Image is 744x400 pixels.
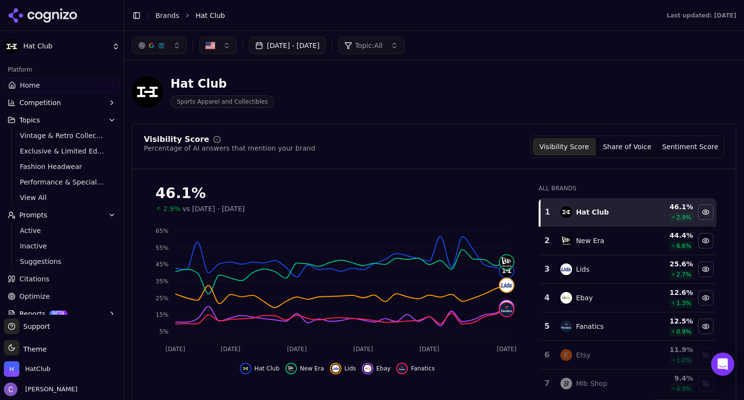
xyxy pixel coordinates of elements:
[543,263,551,275] div: 3
[159,328,169,335] tspan: 5%
[560,263,572,275] img: lids
[332,365,340,372] img: lids
[4,306,120,322] button: ReportsBETA
[4,361,19,377] img: HatClub
[155,278,169,285] tspan: 35%
[648,288,693,297] div: 12.6 %
[155,245,169,251] tspan: 55%
[155,11,647,20] nav: breadcrumb
[666,12,736,19] div: Last updated: [DATE]
[144,143,315,153] div: Percentage of AI answers that mention your brand
[711,353,734,376] div: Open Intercom Messenger
[648,345,693,354] div: 11.9 %
[4,62,120,77] div: Platform
[19,210,47,220] span: Prompts
[560,292,572,304] img: ebay
[676,271,691,278] span: 2.7 %
[698,319,713,334] button: Hide fanatics data
[4,383,77,396] button: Open user button
[4,207,120,223] button: Prompts
[540,227,716,255] tr: 2new eraNew Era44.4%6.6%Hide new era data
[576,322,604,331] div: Fanatics
[355,41,383,50] span: Topic: All
[16,129,108,142] a: Vintage & Retro Collections
[648,231,693,240] div: 44.4 %
[4,361,50,377] button: Open organization switcher
[648,259,693,269] div: 25.6 %
[544,206,551,218] div: 1
[543,235,551,246] div: 2
[396,363,434,374] button: Hide fanatics data
[576,207,609,217] div: Hat Club
[698,376,713,391] button: Show mlb shop data
[4,271,120,287] a: Citations
[539,185,716,192] div: All Brands
[4,383,17,396] img: Chris Hayes
[170,95,274,108] span: Sports Apparel and Collectibles
[4,39,19,54] img: Hat Club
[500,301,513,314] img: ebay
[20,80,40,90] span: Home
[16,224,108,237] a: Active
[19,115,40,125] span: Topics
[376,365,391,372] span: Ebay
[576,379,607,388] div: Mlb Shop
[4,289,120,304] a: Optimize
[287,365,295,372] img: new era
[155,228,169,234] tspan: 65%
[170,76,274,92] div: Hat Club
[20,162,104,171] span: Fashion Headwear
[540,341,716,369] tr: 6etsyEtsy11.9%1.0%Show etsy data
[163,204,181,214] span: 2.9%
[540,369,716,398] tr: 7mlb shopMlb Shop9.4%4.9%Show mlb shop data
[19,292,50,301] span: Optimize
[155,295,169,302] tspan: 25%
[285,363,324,374] button: Hide new era data
[411,365,434,372] span: Fanatics
[254,365,279,372] span: Hat Club
[196,11,225,20] span: Hat Club
[183,204,245,214] span: vs [DATE] - [DATE]
[4,95,120,110] button: Competition
[648,316,693,326] div: 12.5 %
[560,378,572,389] img: mlb shop
[398,365,406,372] img: fanatics
[576,350,590,360] div: Etsy
[648,373,693,383] div: 9.4 %
[19,98,61,108] span: Competition
[533,138,596,155] button: Visibility Score
[676,356,691,364] span: 1.0 %
[132,77,163,108] img: Hat Club
[287,346,307,353] tspan: [DATE]
[155,12,179,19] a: Brands
[16,255,108,268] a: Suggestions
[25,365,50,373] span: HatClub
[364,365,372,372] img: ebay
[698,347,713,363] button: Show etsy data
[676,385,691,393] span: 4.9 %
[19,322,50,331] span: Support
[362,363,391,374] button: Hide ebay data
[155,185,519,202] div: 46.1%
[560,349,572,361] img: etsy
[20,241,104,251] span: Inactive
[19,309,46,319] span: Reports
[500,255,513,269] img: new era
[419,346,439,353] tspan: [DATE]
[16,239,108,253] a: Inactive
[500,303,513,316] img: fanatics
[20,257,104,266] span: Suggestions
[16,191,108,204] a: View All
[560,321,572,332] img: fanatics
[676,214,691,221] span: 2.9 %
[166,346,186,353] tspan: [DATE]
[242,365,249,372] img: hat club
[49,310,67,317] span: BETA
[698,233,713,248] button: Hide new era data
[676,242,691,250] span: 6.6 %
[659,138,722,155] button: Sentiment Score
[20,146,104,156] span: Exclusive & Limited Edition Releases
[20,193,104,202] span: View All
[221,346,241,353] tspan: [DATE]
[155,261,169,268] tspan: 45%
